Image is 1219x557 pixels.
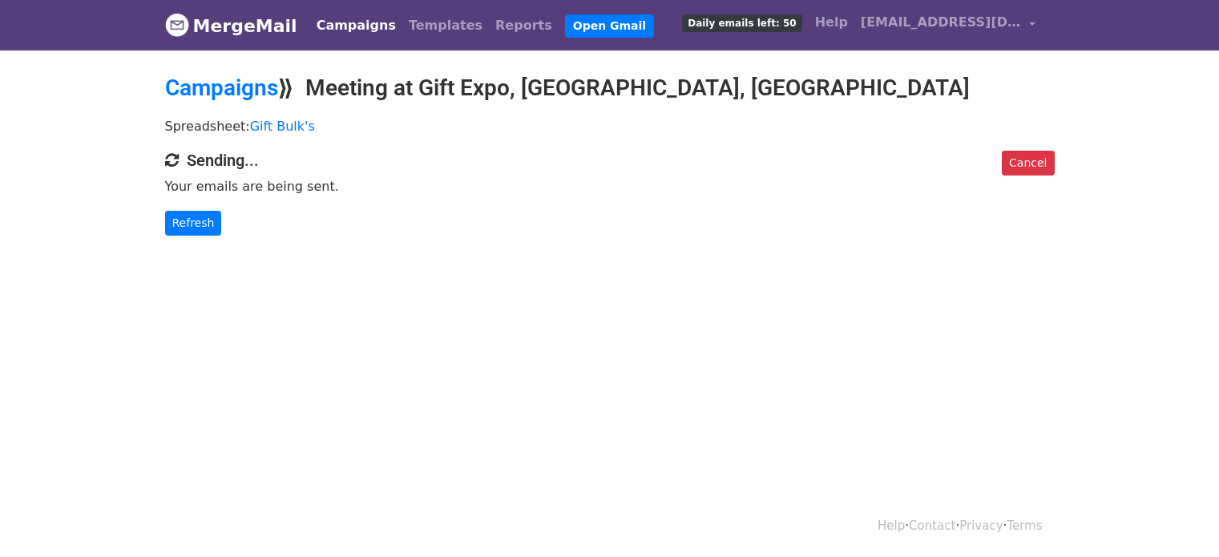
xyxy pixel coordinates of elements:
[809,6,854,38] a: Help
[165,211,222,236] a: Refresh
[489,10,559,42] a: Reports
[165,151,1055,170] h4: Sending...
[165,75,278,101] a: Campaigns
[165,9,297,42] a: MergeMail
[861,13,1021,32] span: [EMAIL_ADDRESS][DOMAIN_NAME]
[165,75,1055,102] h2: ⟫ Meeting at Gift Expo, [GEOGRAPHIC_DATA], [GEOGRAPHIC_DATA]
[854,6,1042,44] a: [EMAIL_ADDRESS][DOMAIN_NAME]
[909,519,955,533] a: Contact
[165,178,1055,195] p: Your emails are being sent.
[878,519,905,533] a: Help
[402,10,489,42] a: Templates
[1007,519,1042,533] a: Terms
[676,6,808,38] a: Daily emails left: 50
[250,119,315,134] a: Gift Bulk's
[165,118,1055,135] p: Spreadsheet:
[310,10,402,42] a: Campaigns
[165,13,189,37] img: MergeMail logo
[1002,151,1054,176] a: Cancel
[959,519,1003,533] a: Privacy
[682,14,801,32] span: Daily emails left: 50
[565,14,654,38] a: Open Gmail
